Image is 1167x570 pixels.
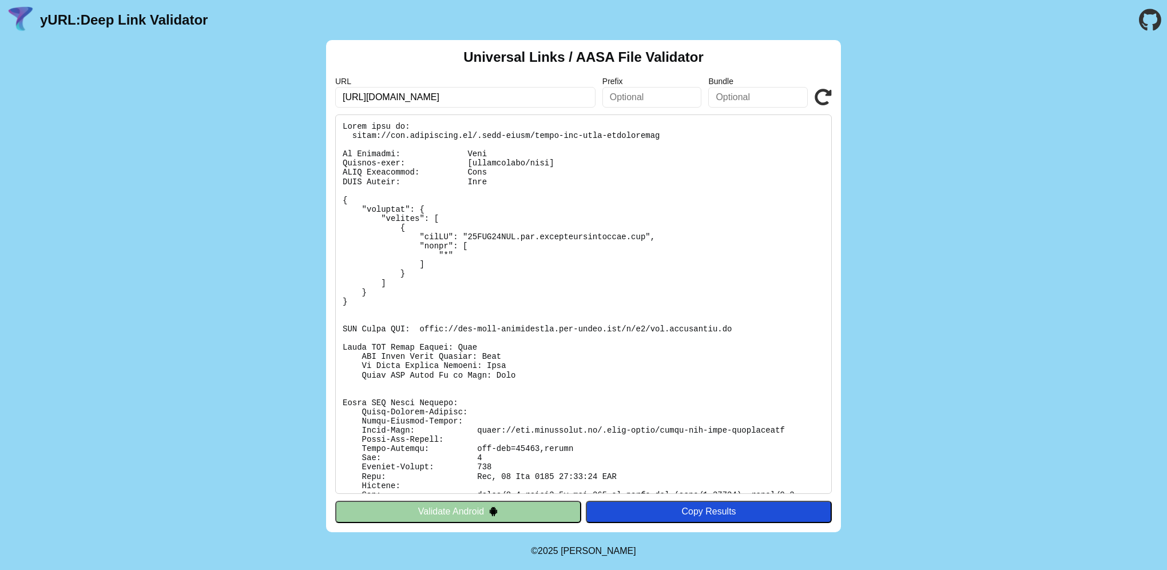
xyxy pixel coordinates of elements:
[538,546,558,556] span: 2025
[708,77,808,86] label: Bundle
[602,87,702,108] input: Optional
[335,501,581,522] button: Validate Android
[592,506,826,517] div: Copy Results
[463,49,704,65] h2: Universal Links / AASA File Validator
[6,5,35,35] img: yURL Logo
[335,114,832,494] pre: Lorem ipsu do: sitam://con.adipiscing.el/.sedd-eiusm/tempo-inc-utla-etdoloremag Al Enimadmi: Veni...
[708,87,808,108] input: Optional
[489,506,498,516] img: droidIcon.svg
[602,77,702,86] label: Prefix
[40,12,208,28] a: yURL:Deep Link Validator
[335,87,596,108] input: Required
[561,546,636,556] a: Michael Ibragimchayev's Personal Site
[531,532,636,570] footer: ©
[335,77,596,86] label: URL
[586,501,832,522] button: Copy Results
